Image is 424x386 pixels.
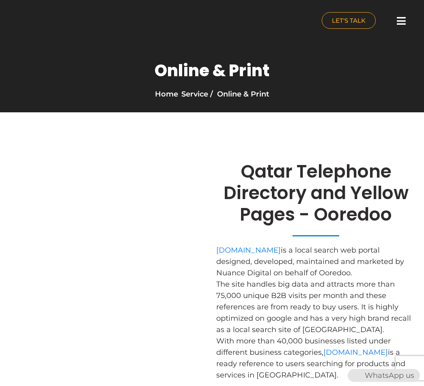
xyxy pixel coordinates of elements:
[4,4,72,39] img: nuance-qatar_logo
[349,369,362,382] img: WhatsApp
[322,12,376,29] a: LET'S TALK
[348,371,420,380] a: WhatsAppWhatsApp us
[332,17,366,24] span: LET'S TALK
[348,369,420,382] div: WhatsApp us
[216,246,281,255] a: [DOMAIN_NAME]
[181,88,208,100] li: Service
[155,61,269,80] h1: Online & Print
[216,335,416,381] p: With more than 40,000 businesses listed under different business categories, is a ready reference...
[216,244,416,279] p: is a local search web portal designed, developed, maintained and marketed by Nuance Digital on be...
[216,161,416,225] h2: Qatar Telephone Directory and Yellow Pages - Ooredoo
[155,90,178,99] a: Home
[4,4,208,39] a: nuance-qatar_logo
[323,348,388,357] a: [DOMAIN_NAME]
[216,279,416,335] p: The site handles big data and attracts more than 75,000 unique B2B visits per month and these ref...
[208,88,269,100] li: Online & Print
